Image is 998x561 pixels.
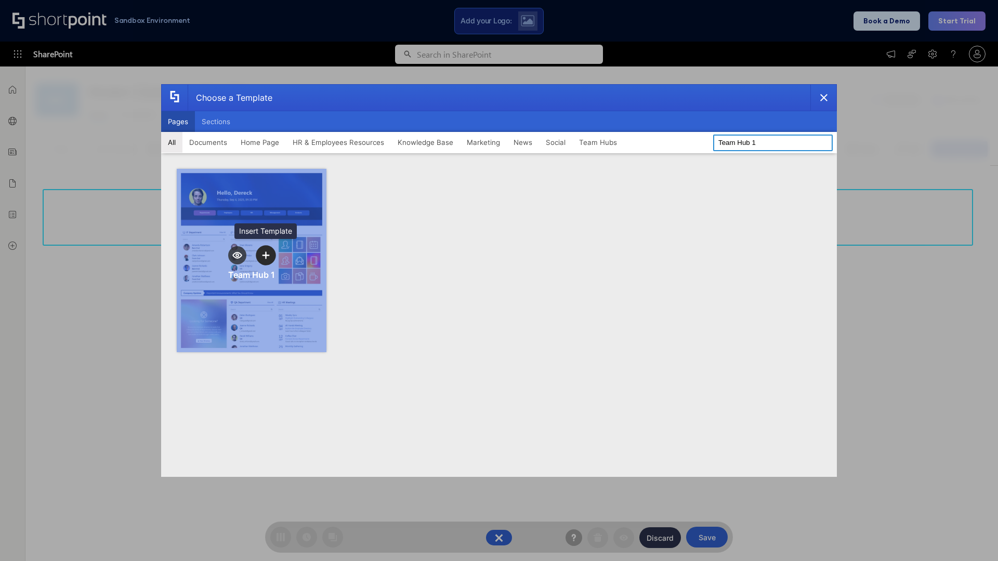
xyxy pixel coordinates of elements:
button: Documents [182,132,234,153]
button: Team Hubs [572,132,624,153]
button: HR & Employees Resources [286,132,391,153]
iframe: Chat Widget [946,511,998,561]
button: Pages [161,111,195,132]
button: Home Page [234,132,286,153]
div: Team Hub 1 [228,270,275,280]
button: Social [539,132,572,153]
button: Knowledge Base [391,132,460,153]
div: Choose a Template [188,85,272,111]
button: All [161,132,182,153]
button: News [507,132,539,153]
button: Sections [195,111,237,132]
div: template selector [161,84,837,477]
button: Marketing [460,132,507,153]
input: Search [713,135,833,151]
